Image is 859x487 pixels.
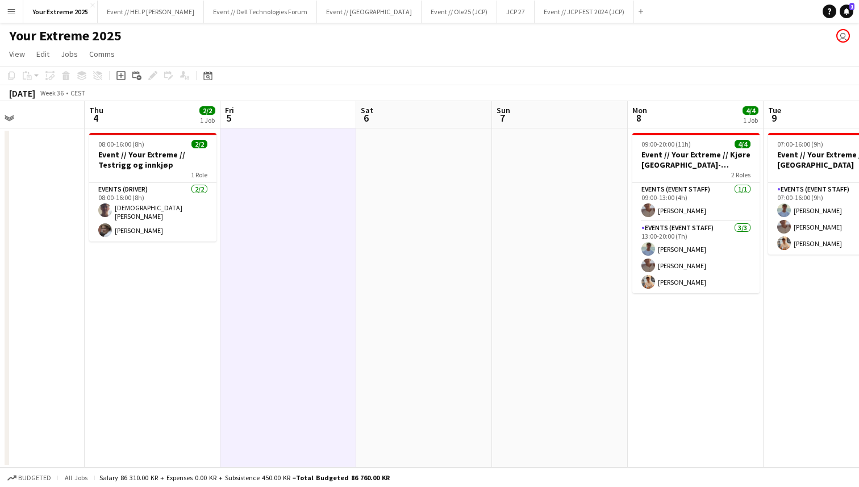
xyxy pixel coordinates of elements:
span: Tue [768,105,781,115]
div: 1 Job [200,116,215,124]
h3: Event // Your Extreme // Testrigg og innkjøp [89,149,216,170]
span: Edit [36,49,49,59]
div: Salary 86 310.00 KR + Expenses 0.00 KR + Subsistence 450.00 KR = [99,473,390,482]
span: Comms [89,49,115,59]
div: 1 Job [743,116,758,124]
span: 2/2 [191,140,207,148]
button: Event // JCP FEST 2024 (JCP) [535,1,634,23]
button: Event // Dell Technologies Forum [204,1,317,23]
span: Sat [361,105,373,115]
h1: Your Extreme 2025 [9,27,122,44]
span: Jobs [61,49,78,59]
span: 5 [223,111,234,124]
span: 4/4 [735,140,750,148]
span: 2 Roles [731,170,750,179]
span: View [9,49,25,59]
app-job-card: 09:00-20:00 (11h)4/4Event // Your Extreme // Kjøre [GEOGRAPHIC_DATA]-[GEOGRAPHIC_DATA]2 RolesEven... [632,133,760,293]
span: Thu [89,105,103,115]
app-job-card: 08:00-16:00 (8h)2/2Event // Your Extreme // Testrigg og innkjøp1 RoleEvents (Driver)2/208:00-16:0... [89,133,216,242]
span: 2/2 [199,106,215,115]
span: Mon [632,105,647,115]
button: Your Extreme 2025 [23,1,98,23]
a: 1 [840,5,853,18]
button: Budgeted [6,472,53,484]
a: Comms [85,47,119,61]
span: 09:00-20:00 (11h) [641,140,691,148]
app-card-role: Events (Event Staff)1/109:00-13:00 (4h)[PERSON_NAME] [632,183,760,222]
span: Sun [497,105,510,115]
span: 8 [631,111,647,124]
span: 1 [849,3,854,10]
span: 08:00-16:00 (8h) [98,140,144,148]
span: 07:00-16:00 (9h) [777,140,823,148]
a: View [5,47,30,61]
span: Fri [225,105,234,115]
app-card-role: Events (Driver)2/208:00-16:00 (8h)[DEMOGRAPHIC_DATA][PERSON_NAME][PERSON_NAME] [89,183,216,242]
span: Total Budgeted 86 760.00 KR [296,473,390,482]
div: CEST [70,89,85,97]
button: Event // [GEOGRAPHIC_DATA] [317,1,422,23]
span: 4/4 [743,106,758,115]
h3: Event // Your Extreme // Kjøre [GEOGRAPHIC_DATA]-[GEOGRAPHIC_DATA] [632,149,760,170]
a: Edit [32,47,54,61]
span: Budgeted [18,474,51,482]
app-user-avatar: Lars Songe [836,29,850,43]
button: Event // HELP [PERSON_NAME] [98,1,204,23]
span: All jobs [62,473,90,482]
div: [DATE] [9,88,35,99]
button: JCP 27 [497,1,535,23]
app-card-role: Events (Event Staff)3/313:00-20:00 (7h)[PERSON_NAME][PERSON_NAME][PERSON_NAME] [632,222,760,293]
span: 6 [359,111,373,124]
button: Event // Ole25 (JCP) [422,1,497,23]
span: 7 [495,111,510,124]
a: Jobs [56,47,82,61]
span: 9 [766,111,781,124]
span: 1 Role [191,170,207,179]
span: Week 36 [37,89,66,97]
span: 4 [87,111,103,124]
